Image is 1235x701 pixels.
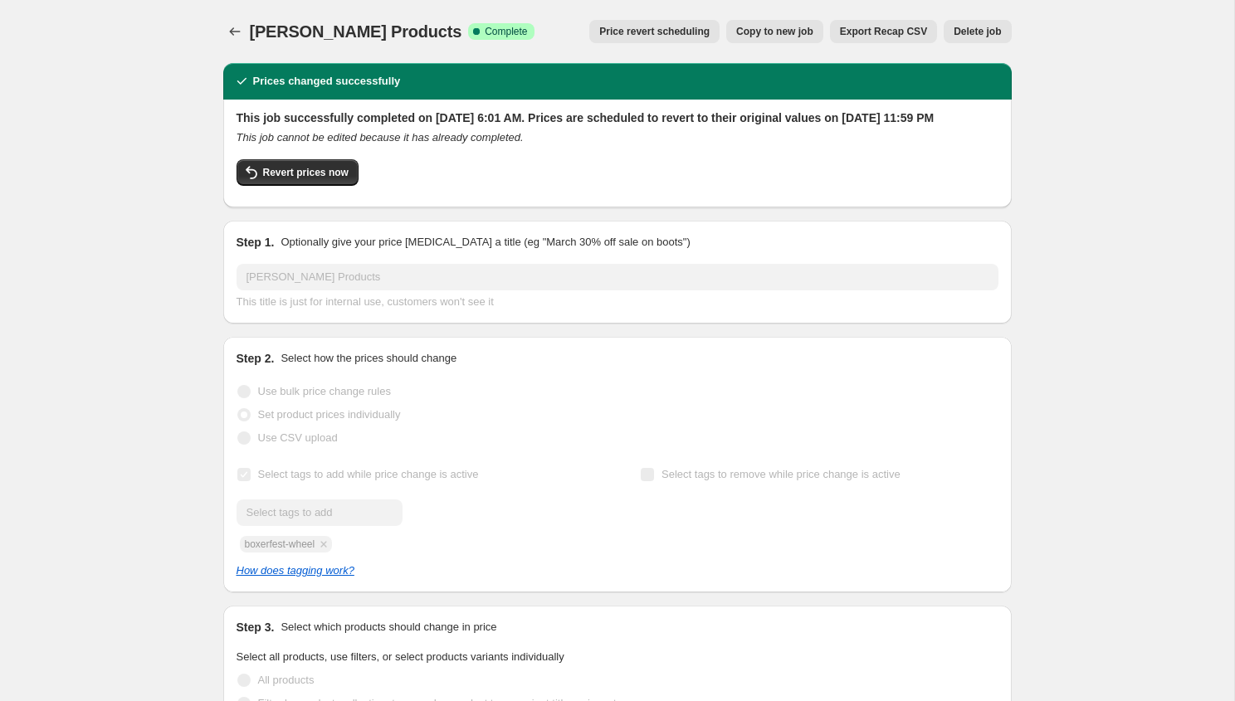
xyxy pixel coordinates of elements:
[253,73,401,90] h2: Prices changed successfully
[263,166,349,179] span: Revert prices now
[237,650,564,663] span: Select all products, use filters, or select products variants individually
[485,25,527,38] span: Complete
[237,499,403,526] input: Select tags to add
[237,131,524,144] i: This job cannot be edited because it has already completed.
[281,234,690,251] p: Optionally give your price [MEDICAL_DATA] a title (eg "March 30% off sale on boots")
[223,20,247,43] button: Price change jobs
[736,25,813,38] span: Copy to new job
[281,350,456,367] p: Select how the prices should change
[840,25,927,38] span: Export Recap CSV
[258,431,338,444] span: Use CSV upload
[281,619,496,635] p: Select which products should change in price
[258,674,315,686] span: All products
[237,159,359,186] button: Revert prices now
[589,20,720,43] button: Price revert scheduling
[237,295,494,308] span: This title is just for internal use, customers won't see it
[237,264,998,290] input: 30% off holiday sale
[237,234,275,251] h2: Step 1.
[258,468,479,480] span: Select tags to add while price change is active
[250,22,462,41] span: [PERSON_NAME] Products
[237,619,275,635] h2: Step 3.
[830,20,937,43] button: Export Recap CSV
[661,468,901,480] span: Select tags to remove while price change is active
[599,25,710,38] span: Price revert scheduling
[237,110,998,126] h2: This job successfully completed on [DATE] 6:01 AM. Prices are scheduled to revert to their origin...
[237,350,275,367] h2: Step 2.
[954,25,1001,38] span: Delete job
[237,564,354,577] a: How does tagging work?
[944,20,1011,43] button: Delete job
[258,408,401,421] span: Set product prices individually
[726,20,823,43] button: Copy to new job
[258,385,391,397] span: Use bulk price change rules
